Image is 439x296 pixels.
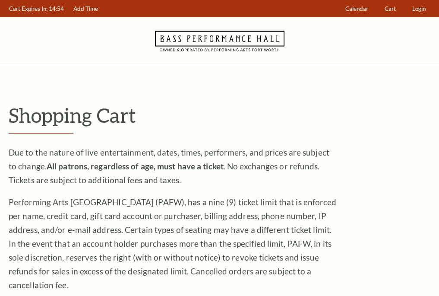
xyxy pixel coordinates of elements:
[9,104,430,126] p: Shopping Cart
[381,0,400,17] a: Cart
[9,147,329,185] span: Due to the nature of live entertainment, dates, times, performers, and prices are subject to chan...
[9,195,337,292] p: Performing Arts [GEOGRAPHIC_DATA] (PAFW), has a nine (9) ticket limit that is enforced per name, ...
[47,161,224,171] strong: All patrons, regardless of age, must have a ticket
[412,5,426,12] span: Login
[49,5,64,12] span: 14:54
[69,0,102,17] a: Add Time
[345,5,368,12] span: Calendar
[385,5,396,12] span: Cart
[408,0,430,17] a: Login
[9,5,47,12] span: Cart Expires In:
[341,0,373,17] a: Calendar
